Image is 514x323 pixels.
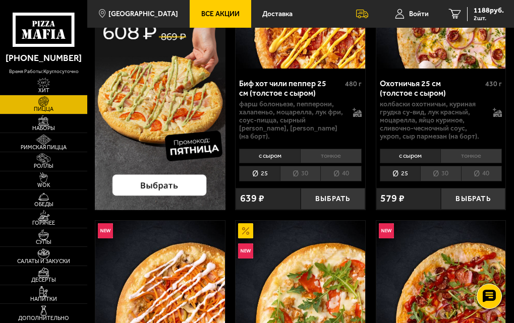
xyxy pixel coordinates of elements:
span: 2 шт. [474,15,504,21]
li: 25 [380,166,421,181]
img: Новинка [238,243,253,259]
li: с сыром [380,149,441,163]
span: 430 г [485,80,502,88]
span: 579 ₽ [380,193,405,204]
li: 25 [239,166,280,181]
span: [GEOGRAPHIC_DATA] [108,11,178,18]
img: Акционный [238,223,253,238]
span: Доставка [262,11,293,18]
li: 40 [320,166,362,181]
li: 30 [280,166,321,181]
span: Все Акции [201,11,240,18]
span: 639 ₽ [240,193,264,204]
button: Выбрать [441,188,505,210]
li: 30 [420,166,461,181]
p: фарш болоньезе, пепперони, халапеньо, моцарелла, лук фри, соус-пицца, сырный [PERSON_NAME], [PERS... [239,100,347,141]
button: Выбрать [301,188,365,210]
div: Биф хот чили пеппер 25 см (толстое с сыром) [239,79,342,98]
p: колбаски охотничьи, куриная грудка су-вид, лук красный, моцарелла, яйцо куриное, сливочно-чесночн... [380,100,488,141]
li: тонкое [300,149,362,163]
span: 1188 руб. [474,7,504,14]
div: Охотничья 25 см (толстое с сыром) [380,79,483,98]
li: тонкое [440,149,502,163]
span: Войти [409,11,429,18]
span: 480 г [345,80,362,88]
img: Новинка [379,223,394,238]
li: с сыром [239,149,300,163]
li: 40 [461,166,502,181]
img: Новинка [98,223,113,238]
